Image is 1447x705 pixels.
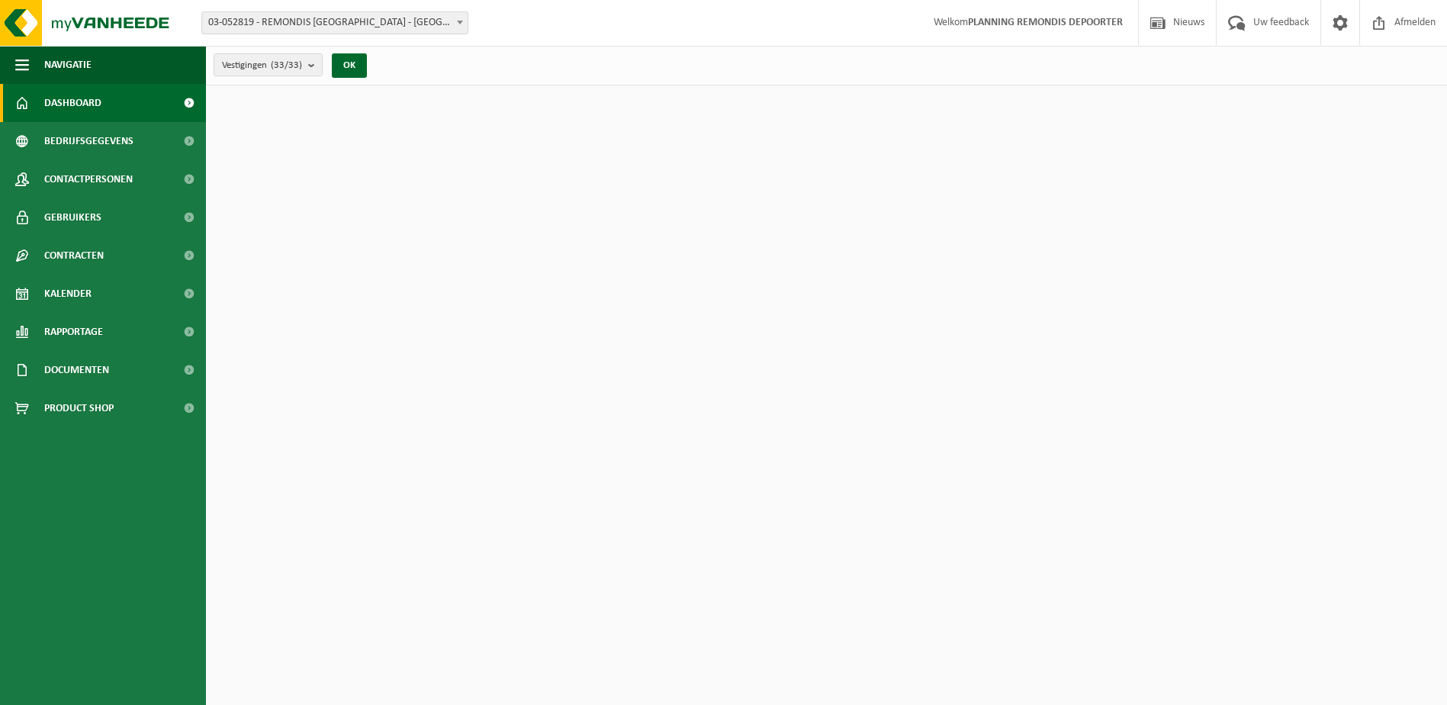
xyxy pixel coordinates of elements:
[332,53,367,78] button: OK
[222,54,302,77] span: Vestigingen
[44,46,92,84] span: Navigatie
[44,237,104,275] span: Contracten
[44,389,114,427] span: Product Shop
[201,11,468,34] span: 03-052819 - REMONDIS WEST-VLAANDEREN - OOSTENDE
[968,17,1123,28] strong: PLANNING REMONDIS DEPOORTER
[214,53,323,76] button: Vestigingen(33/33)
[44,160,133,198] span: Contactpersonen
[44,198,101,237] span: Gebruikers
[44,275,92,313] span: Kalender
[44,84,101,122] span: Dashboard
[44,313,103,351] span: Rapportage
[44,122,133,160] span: Bedrijfsgegevens
[271,60,302,70] count: (33/33)
[202,12,468,34] span: 03-052819 - REMONDIS WEST-VLAANDEREN - OOSTENDE
[44,351,109,389] span: Documenten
